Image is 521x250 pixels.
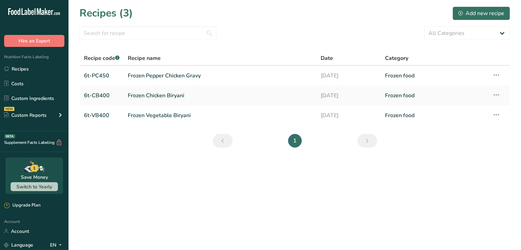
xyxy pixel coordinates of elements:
button: Add new recipe [452,7,510,20]
div: Custom Reports [4,112,47,119]
a: 6t-PC450 [84,68,120,83]
a: Frozen food [385,88,484,103]
div: EN [50,241,64,249]
a: [DATE] [321,68,377,83]
a: Frozen Vegetable Biryani [128,108,312,123]
div: Save Money [21,174,48,181]
button: Switch to Yearly [11,182,58,191]
button: Hire an Expert [4,35,64,47]
a: Frozen Chicken Biryani [128,88,312,103]
a: Frozen food [385,68,484,83]
a: Next page [357,134,377,148]
a: [DATE] [321,108,377,123]
a: 6t-CB400 [84,88,120,103]
a: 6t-VB400 [84,108,120,123]
input: Search for recipe [79,26,216,40]
div: NEW [4,107,14,111]
div: BETA [4,134,15,138]
span: Date [321,54,333,62]
span: Recipe name [128,54,161,62]
h1: Recipes (3) [79,5,133,21]
a: Previous page [213,134,233,148]
span: Switch to Yearly [16,184,52,190]
div: Upgrade Plan [4,202,40,209]
a: Frozen food [385,108,484,123]
a: Frozen Pepper Chicken Gravy [128,68,312,83]
a: [DATE] [321,88,377,103]
span: Category [385,54,408,62]
span: Recipe code [84,54,120,62]
div: Add new recipe [458,9,504,17]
